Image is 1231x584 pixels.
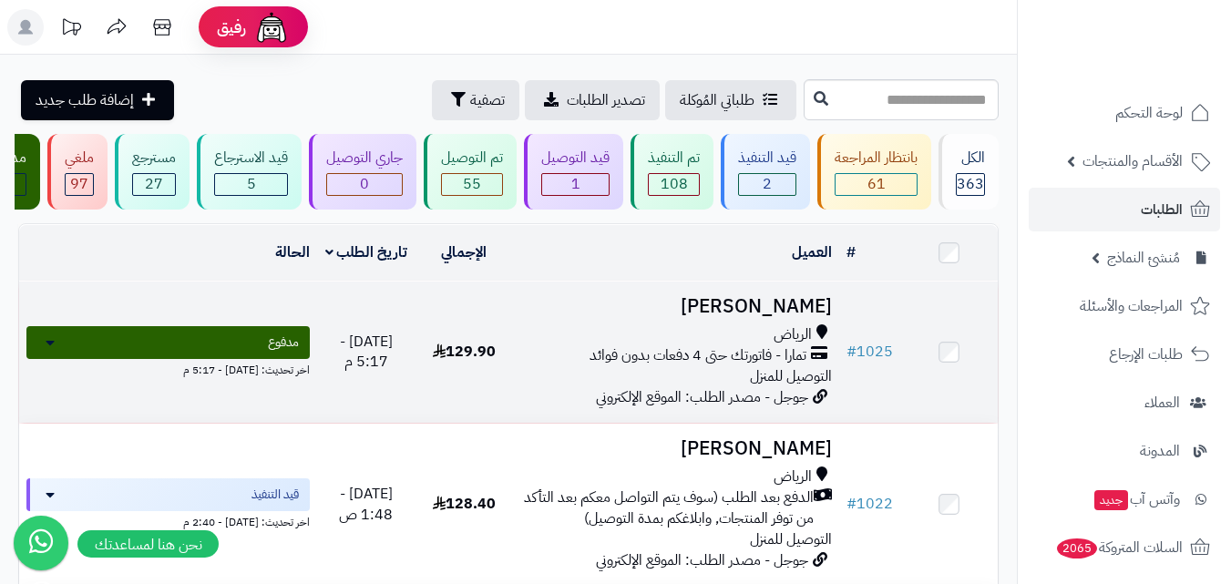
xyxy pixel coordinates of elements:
[268,333,299,352] span: مدفوع
[1029,381,1220,425] a: العملاء
[763,173,772,195] span: 2
[442,174,502,195] div: 55
[441,241,487,263] a: الإجمالي
[814,134,935,210] a: بانتظار المراجعة 61
[48,9,94,50] a: تحديثات المنصة
[1115,100,1183,126] span: لوحة التحكم
[1082,149,1183,174] span: الأقسام والمنتجات
[433,341,496,363] span: 129.90
[26,511,310,530] div: اخر تحديث: [DATE] - 2:40 م
[739,174,795,195] div: 2
[1094,490,1128,510] span: جديد
[520,487,814,529] span: الدفع بعد الطلب (سوف يتم التواصل معكم بعد التأكد من توفر المنتجات, وابلاغكم بمدة التوصيل)
[441,148,503,169] div: تم التوصيل
[1029,526,1220,569] a: السلات المتروكة2065
[340,331,393,374] span: [DATE] - 5:17 م
[1029,91,1220,135] a: لوحة التحكم
[327,174,402,195] div: 0
[470,89,505,111] span: تصفية
[253,9,290,46] img: ai-face.png
[1144,390,1180,415] span: العملاء
[275,241,310,263] a: الحالة
[717,134,814,210] a: قيد التنفيذ 2
[792,241,832,263] a: العميل
[541,148,610,169] div: قيد التوصيل
[251,486,299,504] span: قيد التنفيذ
[1029,188,1220,231] a: الطلبات
[846,493,893,515] a: #1022
[305,134,420,210] a: جاري التوصيل 0
[935,134,1002,210] a: الكل363
[525,80,660,120] a: تصدير الطلبات
[1109,342,1183,367] span: طلبات الإرجاع
[520,134,627,210] a: قيد التوصيل 1
[596,386,808,408] span: جوجل - مصدر الطلب: الموقع الإلكتروني
[542,174,609,195] div: 1
[590,345,806,366] span: تمارا - فاتورتك حتى 4 دفعات بدون فوائد
[193,134,305,210] a: قيد الاسترجاع 5
[1141,197,1183,222] span: الطلبات
[44,134,111,210] a: ملغي 97
[774,324,812,345] span: الرياض
[420,134,520,210] a: تم التوصيل 55
[65,148,94,169] div: ملغي
[1029,333,1220,376] a: طلبات الإرجاع
[520,438,832,459] h3: [PERSON_NAME]
[133,174,175,195] div: 27
[774,466,812,487] span: الرياض
[325,241,408,263] a: تاريخ الطلب
[738,148,796,169] div: قيد التنفيذ
[1140,438,1180,464] span: المدونة
[326,148,403,169] div: جاري التوصيل
[21,80,174,120] a: إضافة طلب جديد
[846,341,857,363] span: #
[339,483,393,526] span: [DATE] - 1:48 ص
[1057,538,1097,558] span: 2065
[132,148,176,169] div: مسترجع
[214,148,288,169] div: قيد الاسترجاع
[867,173,886,195] span: 61
[1107,51,1214,89] img: logo-2.png
[836,174,917,195] div: 61
[1029,284,1220,328] a: المراجعات والأسئلة
[215,174,287,195] div: 5
[111,134,193,210] a: مسترجع 27
[360,173,369,195] span: 0
[835,148,918,169] div: بانتظار المراجعة
[571,173,580,195] span: 1
[567,89,645,111] span: تصدير الطلبات
[217,16,246,38] span: رفيق
[1080,293,1183,319] span: المراجعات والأسئلة
[1029,477,1220,521] a: وآتس آبجديد
[627,134,717,210] a: تم التنفيذ 108
[463,173,481,195] span: 55
[66,174,93,195] div: 97
[433,493,496,515] span: 128.40
[36,89,134,111] span: إضافة طلب جديد
[846,241,856,263] a: #
[1055,535,1183,560] span: السلات المتروكة
[750,365,832,387] span: التوصيل للمنزل
[649,174,699,195] div: 108
[520,296,832,317] h3: [PERSON_NAME]
[648,148,700,169] div: تم التنفيذ
[750,528,832,550] span: التوصيل للمنزل
[665,80,796,120] a: طلباتي المُوكلة
[956,148,985,169] div: الكل
[1029,429,1220,473] a: المدونة
[432,80,519,120] button: تصفية
[70,173,88,195] span: 97
[596,549,808,571] span: جوجل - مصدر الطلب: الموقع الإلكتروني
[145,173,163,195] span: 27
[680,89,754,111] span: طلباتي المُوكلة
[1107,245,1180,271] span: مُنشئ النماذج
[1093,487,1180,512] span: وآتس آب
[661,173,688,195] span: 108
[26,359,310,378] div: اخر تحديث: [DATE] - 5:17 م
[846,493,857,515] span: #
[247,173,256,195] span: 5
[846,341,893,363] a: #1025
[957,173,984,195] span: 363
